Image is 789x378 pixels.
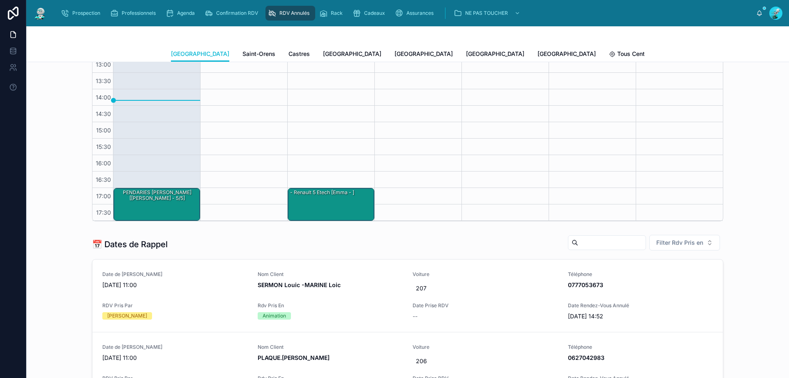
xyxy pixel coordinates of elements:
[33,7,48,20] img: App logo
[568,281,603,288] strong: 0777053673
[94,110,113,117] span: 14:30
[263,312,286,320] div: Animation
[568,271,713,278] span: Téléphone
[258,354,330,361] strong: PLAQUE.[PERSON_NAME]
[94,176,113,183] span: 16:30
[258,281,341,288] strong: SERMON Louic -MARINE Loic
[466,46,524,63] a: [GEOGRAPHIC_DATA]
[242,50,275,58] span: Saint-Orens
[94,160,113,167] span: 16:00
[114,188,200,220] div: PENDARIES [PERSON_NAME] [[PERSON_NAME] - 5/5]
[394,46,453,63] a: [GEOGRAPHIC_DATA]
[288,50,310,58] span: Castres
[171,50,229,58] span: [GEOGRAPHIC_DATA]
[568,312,713,320] span: [DATE] 14:52
[242,46,275,63] a: Saint-Orens
[216,10,258,16] span: Confirmation RDV
[317,6,348,21] a: Rack
[617,50,653,58] span: Tous Centres
[568,344,713,350] span: Téléphone
[416,284,555,292] span: 207
[107,312,147,320] div: [PERSON_NAME]
[94,192,113,199] span: 17:00
[108,6,161,21] a: Professionnels
[163,6,201,21] a: Agenda
[92,260,723,332] a: Date de [PERSON_NAME][DATE] 11:00Nom ClientSERMON Louic -MARINE LoicVoiture207Téléphone0777053673...
[568,302,713,309] span: Date Rendez-Vous Annulé
[323,50,381,58] span: [GEOGRAPHIC_DATA]
[171,46,229,62] a: [GEOGRAPHIC_DATA]
[122,10,156,16] span: Professionnels
[115,189,199,202] div: PENDARIES [PERSON_NAME] [[PERSON_NAME] - 5/5]
[331,10,343,16] span: Rack
[58,6,106,21] a: Prospection
[94,127,113,134] span: 15:00
[451,6,524,21] a: NE PAS TOUCHER
[288,46,310,63] a: Castres
[289,189,355,196] div: - Renault 5 etech [Emma - ]
[72,10,100,16] span: Prospection
[265,6,315,21] a: RDV Annulés
[656,239,703,247] span: Filter Rdv Pris en
[394,50,453,58] span: [GEOGRAPHIC_DATA]
[323,46,381,63] a: [GEOGRAPHIC_DATA]
[177,10,195,16] span: Agenda
[288,188,374,220] div: - Renault 5 etech [Emma - ]
[465,10,508,16] span: NE PAS TOUCHER
[350,6,391,21] a: Cadeaux
[94,94,113,101] span: 14:00
[649,235,720,250] button: Select Button
[413,302,558,309] span: Date Prise RDV
[102,302,248,309] span: RDV Pris Par
[406,10,434,16] span: Assurances
[94,61,113,68] span: 13:00
[258,302,403,309] span: Rdv Pris En
[364,10,385,16] span: Cadeaux
[538,46,596,63] a: [GEOGRAPHIC_DATA]
[392,6,439,21] a: Assurances
[413,312,418,320] span: --
[54,4,756,22] div: scrollable content
[94,143,113,150] span: 15:30
[94,77,113,84] span: 13:30
[279,10,309,16] span: RDV Annulés
[94,209,113,216] span: 17:30
[102,271,248,278] span: Date de [PERSON_NAME]
[416,357,555,365] span: 206
[258,344,403,350] span: Nom Client
[609,46,653,63] a: Tous Centres
[568,354,604,361] strong: 0627042983
[258,271,403,278] span: Nom Client
[92,239,168,250] h1: 📅 Dates de Rappel
[466,50,524,58] span: [GEOGRAPHIC_DATA]
[102,354,248,362] span: [DATE] 11:00
[538,50,596,58] span: [GEOGRAPHIC_DATA]
[102,281,248,289] span: [DATE] 11:00
[202,6,264,21] a: Confirmation RDV
[102,344,248,350] span: Date de [PERSON_NAME]
[413,344,558,350] span: Voiture
[413,271,558,278] span: Voiture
